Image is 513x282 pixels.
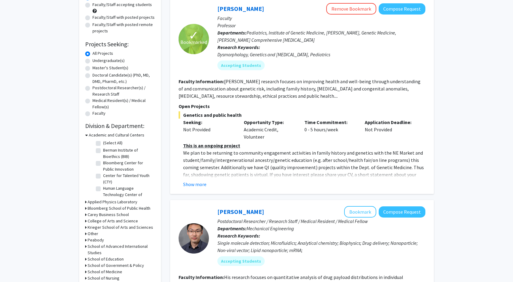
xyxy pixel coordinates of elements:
label: All Projects [92,50,113,57]
label: Undergraduate(s) [92,57,125,64]
p: Seeking: [183,119,235,126]
h3: Other [88,231,98,237]
h3: School of Advanced International Studies [88,243,155,256]
fg-read-more: [PERSON_NAME] research focuses on improving health and well-being through understanding of and co... [179,78,421,99]
div: Not Provided [183,126,235,133]
h3: Peabody [88,237,104,243]
b: Faculty Information: [179,78,224,84]
p: Professor [217,22,425,29]
label: Berman Institute of Bioethics (BIB) [103,147,153,160]
p: We plan to be returning to community engagement activities in family history and genetics with th... [183,149,425,193]
label: Master's Student(s) [92,65,128,71]
button: Remove Bookmark [326,3,376,15]
b: Research Keywords: [217,44,260,50]
h3: Carey Business School [88,211,129,218]
b: Research Keywords: [217,233,260,239]
a: [PERSON_NAME] [217,5,264,12]
p: Faculty [217,15,425,22]
h2: Division & Department: [85,122,155,130]
b: Departments: [217,225,246,231]
h3: Bloomberg School of Public Health [88,205,150,211]
h3: School of Nursing [88,275,119,281]
h3: School of Education [88,256,124,262]
h2: Projects Seeking: [85,41,155,48]
span: Pediatrics, Institute of Genetic Medicine, [PERSON_NAME], Genetic Medicine, [PERSON_NAME] Compreh... [217,30,396,43]
label: Human Language Technology Center of Excellence (HLTCOE) [103,185,153,204]
button: Show more [183,181,206,188]
mat-chip: Accepting Students [217,61,265,70]
button: Compose Request to Sixuan Li [379,206,425,218]
a: [PERSON_NAME] [217,208,264,215]
button: Add Sixuan Li to Bookmarks [344,206,376,218]
label: Center for Talented Youth (CTY) [103,172,153,185]
mat-chip: Accepting Students [217,256,265,266]
label: Faculty [92,110,106,116]
div: 0 - 5 hours/week [300,119,360,140]
h3: School of Medicine [88,269,122,275]
label: Faculty/Staff with posted projects [92,14,155,21]
label: Postdoctoral Researcher(s) / Research Staff [92,85,155,97]
div: Single molecule detection; Microfluidics; Analytical chemistry; Biophysics; Drug delivery; Nanopa... [217,239,425,254]
u: This is an ongoing project [183,143,240,149]
p: Open Projects [179,103,425,110]
h3: Applied Physics Laboratory [88,199,137,205]
div: Not Provided [360,119,421,140]
label: Doctoral Candidate(s) (PhD, MD, DMD, PharmD, etc.) [92,72,155,85]
iframe: Chat [5,255,26,277]
span: ✓ [189,32,199,38]
b: Faculty Information: [179,274,224,280]
p: Postdoctoral Researcher / Research Staff / Medical Resident / Medical Fellow [217,218,425,225]
b: Departments: [217,30,246,36]
p: Time Commitment: [304,119,356,126]
label: Faculty/Staff accepting students [92,2,152,8]
p: Application Deadline: [365,119,416,126]
h3: Academic and Cultural Centers [89,132,144,138]
div: Academic Credit, Volunteer [239,119,300,140]
h3: School of Government & Policy [88,262,144,269]
label: (Select All) [103,140,122,146]
h3: College of Arts and Science [88,218,138,224]
span: Genetics and public health [179,111,425,119]
p: Opportunity Type: [244,119,295,126]
label: Medical Resident(s) / Medical Fellow(s) [92,97,155,110]
div: Dysmorphology, Genetics and [MEDICAL_DATA], Pediatrics [217,51,425,58]
h3: Krieger School of Arts and Sciences [88,224,153,231]
span: Bookmarked [180,38,207,46]
label: Faculty/Staff with posted remote projects [92,21,155,34]
span: Mechanical Engineering [246,225,294,231]
button: Compose Request to Joann Bodurtha [379,3,425,15]
label: Bloomberg Center for Public Innovation [103,160,153,172]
